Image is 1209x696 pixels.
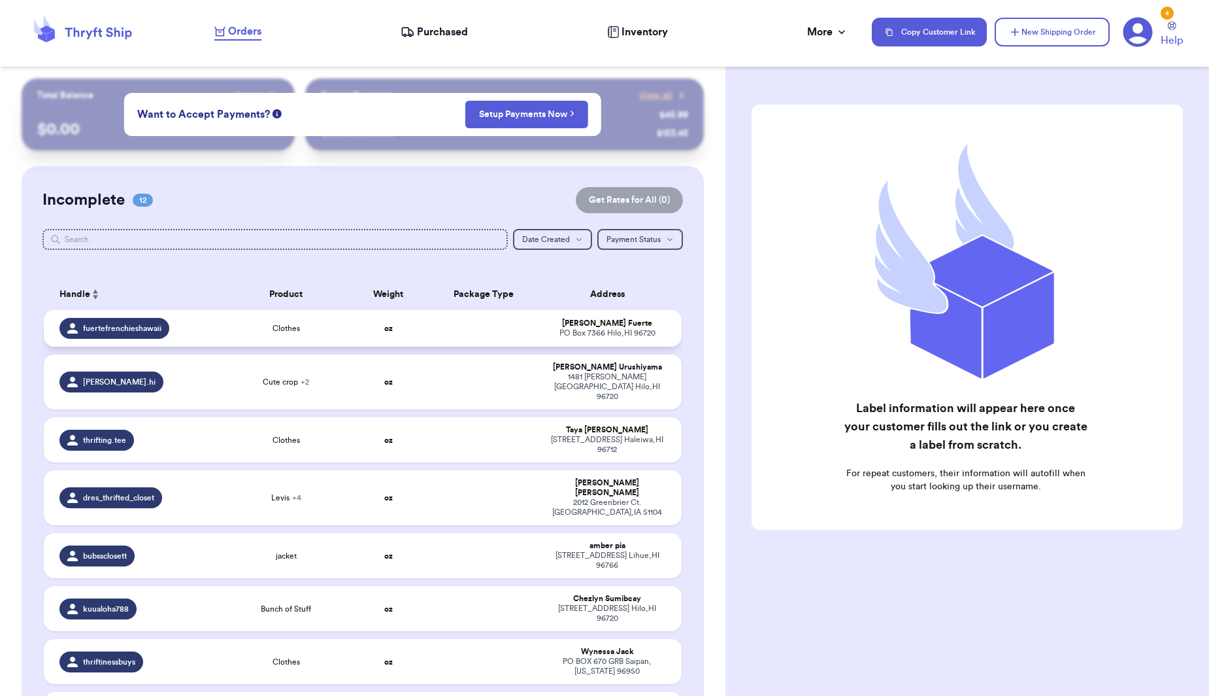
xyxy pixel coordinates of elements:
[350,279,426,310] th: Weight
[659,109,688,122] div: $ 45.99
[576,187,683,213] button: Get Rates for All (0)
[37,89,93,102] p: Total Balance
[42,229,507,250] input: Search
[549,594,666,604] div: Chezlyn Sumibcay
[995,18,1110,46] button: New Shipping Order
[549,425,666,435] div: Taya [PERSON_NAME]
[384,378,393,386] strong: oz
[273,323,300,334] span: Clothes
[384,658,393,666] strong: oz
[42,190,125,211] h2: Incomplete
[844,467,1088,493] p: For repeat customers, their information will autofill when you start looking up their username.
[541,279,682,310] th: Address
[1123,17,1153,47] a: 4
[549,541,666,551] div: amber pia
[549,362,666,372] div: [PERSON_NAME] Urushiyama
[273,435,300,445] span: Clothes
[222,279,350,310] th: Product
[384,494,393,502] strong: oz
[1161,7,1174,20] div: 4
[83,377,156,387] span: [PERSON_NAME].hi
[1161,22,1183,48] a: Help
[549,647,666,657] div: Wynessa Jack
[549,319,666,328] div: [PERSON_NAME] Fuerte
[417,24,468,40] span: Purchased
[513,229,592,250] button: Date Created
[384,552,393,560] strong: oz
[549,478,666,498] div: [PERSON_NAME] [PERSON_NAME]
[807,24,848,40] div: More
[214,24,261,41] a: Orders
[321,89,393,102] p: Recent Payments
[872,18,987,46] button: Copy Customer Link
[271,493,301,503] span: Levis
[465,101,589,128] button: Setup Payments Now
[549,435,666,455] div: [STREET_ADDRESS] Haleiwa , HI 96712
[228,24,261,39] span: Orders
[597,229,683,250] button: Payment Status
[384,605,393,613] strong: oz
[263,377,309,387] span: Cute crop
[1161,33,1183,48] span: Help
[261,604,311,614] span: Bunch of Stuff
[83,551,127,561] span: bubssclosett
[427,279,542,310] th: Package Type
[235,89,263,102] span: Payout
[607,24,668,40] a: Inventory
[83,323,161,334] span: fuertefrenchieshawaii
[384,436,393,444] strong: oz
[133,194,153,207] span: 12
[549,551,666,570] div: [STREET_ADDRESS] Lihue , HI 96766
[657,127,688,140] div: $ 123.45
[235,89,279,102] a: Payout
[549,328,666,338] div: PO Box 7366 Hilo , HI 96720
[273,657,300,667] span: Clothes
[59,288,90,302] span: Handle
[301,378,309,386] span: + 2
[83,493,154,503] span: dres_thrifted_closet
[549,657,666,676] div: PO BOX 670 GRB Saipan , [US_STATE] 96950
[549,604,666,623] div: [STREET_ADDRESS] Hilo , HI 96720
[549,372,666,402] div: 1481 [PERSON_NAME][GEOGRAPHIC_DATA] Hilo , HI 96720
[90,287,101,302] button: Sort ascending
[83,435,126,445] span: thrifting.tee
[479,108,575,121] a: Setup Payments Now
[606,235,661,243] span: Payment Status
[844,399,1088,454] h2: Label information will appear here once your customer fills out the link or you create a label fr...
[37,119,278,140] p: $ 0.00
[401,24,468,40] a: Purchased
[137,107,270,122] span: Want to Accept Payments?
[83,657,135,667] span: thriftinessbuys
[276,551,297,561] span: jacket
[639,89,672,102] span: View all
[639,89,688,102] a: View all
[522,235,570,243] span: Date Created
[621,24,668,40] span: Inventory
[83,604,129,614] span: kuualoha788
[292,494,301,502] span: + 4
[549,498,666,517] div: 2012 Greenbrier Ct. [GEOGRAPHIC_DATA] , IA 51104
[384,324,393,332] strong: oz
